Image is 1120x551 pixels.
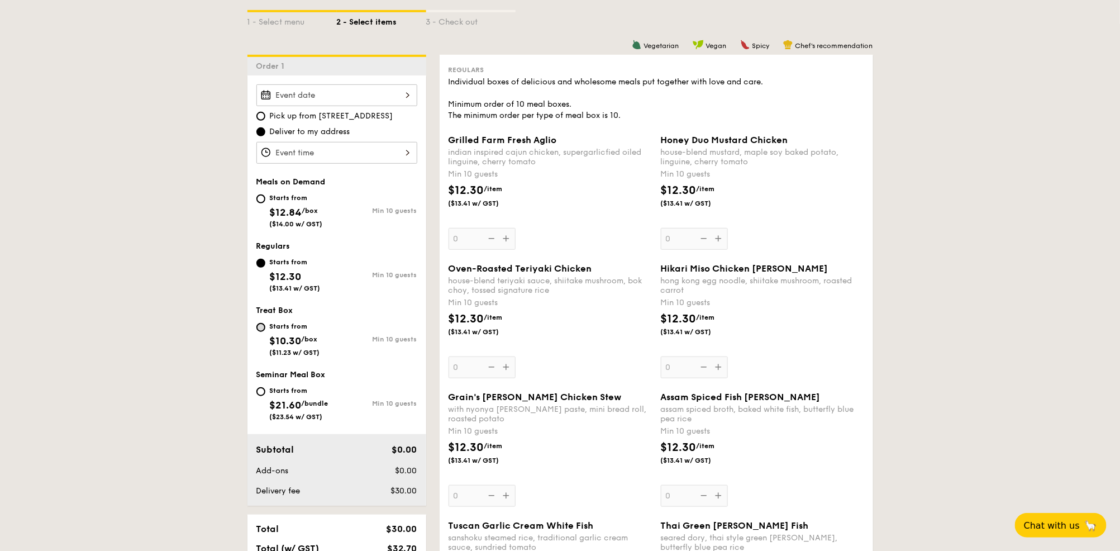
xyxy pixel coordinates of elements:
[256,486,301,496] span: Delivery fee
[337,12,426,28] div: 2 - Select items
[449,148,652,167] div: indian inspired cajun chicken, supergarlicfied oiled linguine, cherry tomato
[426,12,516,28] div: 3 - Check out
[632,40,642,50] img: icon-vegetarian.fe4039eb.svg
[661,520,809,531] span: Thai Green [PERSON_NAME] Fish
[270,284,321,292] span: ($13.41 w/ GST)
[270,220,323,228] span: ($14.00 w/ GST)
[270,126,350,137] span: Deliver to my address
[449,297,652,308] div: Min 10 guests
[661,148,864,167] div: house-blend mustard, maple soy baked potato, linguine, cherry tomato
[256,194,265,203] input: Starts from$12.84/box($14.00 w/ GST)Min 10 guests
[1015,513,1107,538] button: Chat with us🦙
[449,169,652,180] div: Min 10 guests
[1084,519,1098,532] span: 🦙
[661,276,864,295] div: hong kong egg noodle, shiitake mushroom, roasted carrot
[661,327,737,336] span: ($13.41 w/ GST)
[337,271,417,279] div: Min 10 guests
[661,441,697,454] span: $12.30
[392,444,417,455] span: $0.00
[337,207,417,215] div: Min 10 guests
[256,466,289,476] span: Add-ons
[256,259,265,268] input: Starts from$12.30($13.41 w/ GST)Min 10 guests
[247,12,337,28] div: 1 - Select menu
[302,400,328,407] span: /bundle
[661,426,864,437] div: Min 10 guests
[256,524,279,534] span: Total
[256,127,265,136] input: Deliver to my address
[270,206,302,218] span: $12.84
[661,297,864,308] div: Min 10 guests
[270,270,302,283] span: $12.30
[256,387,265,396] input: Starts from$21.60/bundle($23.54 w/ GST)Min 10 guests
[752,42,770,50] span: Spicy
[256,177,326,187] span: Meals on Demand
[270,258,321,267] div: Starts from
[693,40,704,50] img: icon-vegan.f8ff3823.svg
[270,386,328,395] div: Starts from
[386,524,417,534] span: $30.00
[256,61,289,71] span: Order 1
[706,42,727,50] span: Vegan
[256,112,265,121] input: Pick up from [STREET_ADDRESS]
[395,466,417,476] span: $0.00
[697,185,715,193] span: /item
[697,442,715,450] span: /item
[270,193,323,202] div: Starts from
[661,169,864,180] div: Min 10 guests
[270,322,320,331] div: Starts from
[270,413,323,421] span: ($23.54 w/ GST)
[337,400,417,407] div: Min 10 guests
[449,327,525,336] span: ($13.41 w/ GST)
[484,442,503,450] span: /item
[449,184,484,197] span: $12.30
[449,77,864,121] div: Individual boxes of delicious and wholesome meals put together with love and care. Minimum order ...
[256,370,326,379] span: Seminar Meal Box
[449,392,622,402] span: Grain's [PERSON_NAME] Chicken Stew
[661,263,828,274] span: Hikari Miso Chicken [PERSON_NAME]
[661,199,737,208] span: ($13.41 w/ GST)
[256,306,293,315] span: Treat Box
[256,142,417,164] input: Event time
[661,135,788,145] span: Honey Duo Mustard Chicken
[661,456,737,465] span: ($13.41 w/ GST)
[661,184,697,197] span: $12.30
[337,335,417,343] div: Min 10 guests
[302,335,318,343] span: /box
[697,313,715,321] span: /item
[740,40,750,50] img: icon-spicy.37a8142b.svg
[644,42,679,50] span: Vegetarian
[661,405,864,424] div: assam spiced broth, baked white fish, butterfly blue pea rice
[449,426,652,437] div: Min 10 guests
[449,199,525,208] span: ($13.41 w/ GST)
[270,335,302,347] span: $10.30
[270,111,393,122] span: Pick up from [STREET_ADDRESS]
[256,241,290,251] span: Regulars
[484,185,503,193] span: /item
[256,323,265,332] input: Starts from$10.30/box($11.23 w/ GST)Min 10 guests
[449,66,484,74] span: Regulars
[661,392,821,402] span: Assam Spiced Fish [PERSON_NAME]
[1024,520,1080,531] span: Chat with us
[449,441,484,454] span: $12.30
[302,207,318,215] span: /box
[390,486,417,496] span: $30.00
[795,42,873,50] span: Chef's recommendation
[256,84,417,106] input: Event date
[449,276,652,295] div: house-blend teriyaki sauce, shiitake mushroom, bok choy, tossed signature rice
[449,135,557,145] span: Grilled Farm Fresh Aglio
[449,405,652,424] div: with nyonya [PERSON_NAME] paste, mini bread roll, roasted potato
[484,313,503,321] span: /item
[449,263,592,274] span: Oven-Roasted Teriyaki Chicken
[449,520,594,531] span: Tuscan Garlic Cream White Fish
[270,399,302,411] span: $21.60
[256,444,294,455] span: Subtotal
[449,456,525,465] span: ($13.41 w/ GST)
[270,349,320,357] span: ($11.23 w/ GST)
[783,40,793,50] img: icon-chef-hat.a58ddaea.svg
[449,312,484,326] span: $12.30
[661,312,697,326] span: $12.30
